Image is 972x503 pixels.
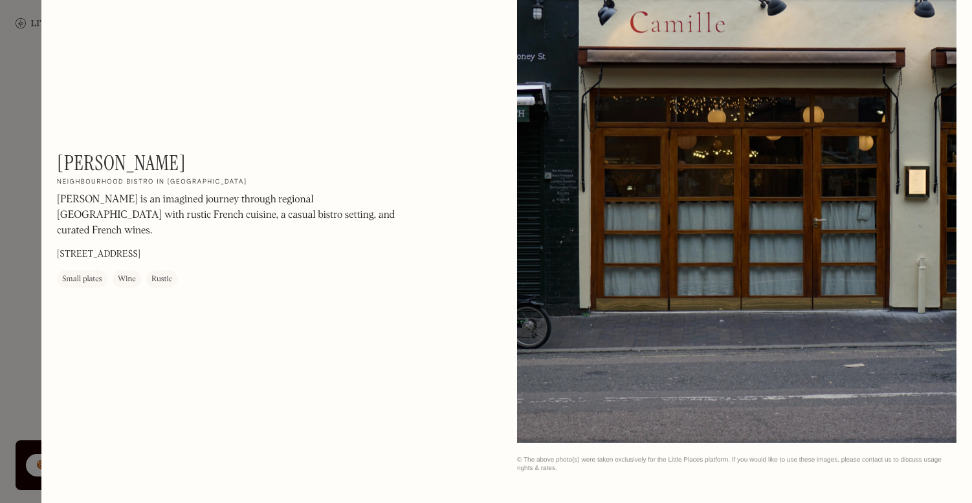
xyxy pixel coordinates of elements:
div: © The above photo(s) were taken exclusively for the Little Places platform. If you would like to ... [517,456,956,473]
div: Wine [118,273,136,286]
p: [PERSON_NAME] is an imagined journey through regional [GEOGRAPHIC_DATA] with rustic French cuisin... [57,193,406,239]
p: [STREET_ADDRESS] [57,248,140,262]
h2: Neighbourhood bistro in [GEOGRAPHIC_DATA] [57,178,247,187]
h1: [PERSON_NAME] [57,151,186,175]
div: Rustic [151,273,172,286]
div: Small plates [62,273,102,286]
